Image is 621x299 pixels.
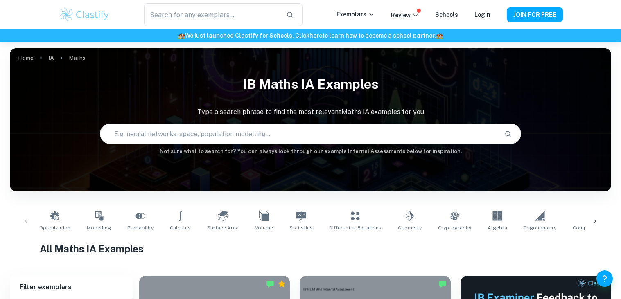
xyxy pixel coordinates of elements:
a: Home [18,52,34,64]
p: Maths [69,54,86,63]
input: Search for any exemplars... [144,3,279,26]
img: Marked [438,280,447,288]
span: 🏫 [436,32,443,39]
a: IA [48,52,54,64]
div: Premium [278,280,286,288]
span: Volume [255,224,273,232]
p: Exemplars [336,10,375,19]
span: Surface Area [207,224,239,232]
span: Algebra [488,224,507,232]
h1: IB Maths IA examples [10,71,611,97]
span: Differential Equations [329,224,382,232]
p: Type a search phrase to find the most relevant Maths IA examples for you [10,107,611,117]
input: E.g. neural networks, space, population modelling... [100,122,497,145]
span: Trigonometry [524,224,556,232]
span: Cryptography [438,224,471,232]
span: Modelling [87,224,111,232]
span: Calculus [170,224,191,232]
span: 🏫 [178,32,185,39]
img: Clastify logo [59,7,111,23]
span: Geometry [398,224,422,232]
h1: All Maths IA Examples [40,241,581,256]
a: Login [474,11,490,18]
span: Complex Numbers [573,224,618,232]
img: Marked [266,280,274,288]
h6: Not sure what to search for? You can always look through our example Internal Assessments below f... [10,147,611,155]
h6: Filter exemplars [10,276,133,299]
h6: We just launched Clastify for Schools. Click to learn how to become a school partner. [2,31,619,40]
button: Search [501,127,515,141]
span: Optimization [39,224,70,232]
span: Probability [127,224,154,232]
a: here [309,32,322,39]
span: Statistics [289,224,313,232]
p: Review [391,11,419,20]
button: JOIN FOR FREE [507,7,563,22]
button: Help and Feedback [596,270,613,287]
a: Schools [435,11,458,18]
